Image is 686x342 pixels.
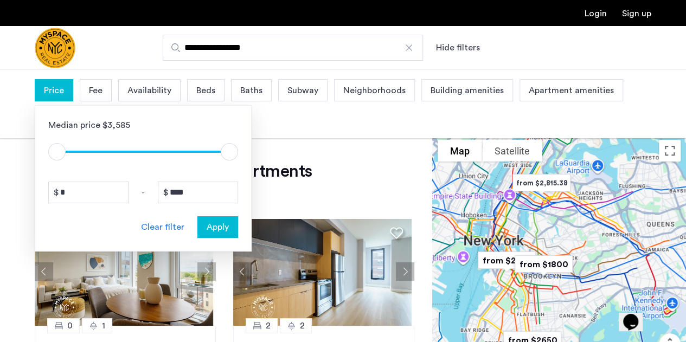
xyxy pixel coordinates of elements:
input: Apartment Search [163,35,423,61]
input: Price from [48,182,129,203]
span: Apartment amenities [529,84,614,97]
button: Show or hide filters [436,41,480,54]
span: Apply [207,221,229,234]
span: - [142,186,145,199]
a: Login [585,9,607,18]
a: Registration [622,9,651,18]
span: ngx-slider [48,143,66,160]
span: Neighborhoods [343,84,406,97]
span: Fee [89,84,102,97]
img: logo [35,28,75,68]
span: ngx-slider-max [221,143,238,160]
div: Clear filter [141,221,184,234]
div: Median price $3,585 [48,119,238,132]
span: Subway [287,84,318,97]
span: Price [44,84,64,97]
input: Price to [158,182,238,203]
span: Baths [240,84,262,97]
iframe: chat widget [619,299,653,331]
ngx-slider: ngx-slider [48,151,238,153]
span: Availability [127,84,171,97]
button: button [197,216,238,238]
span: Building amenities [431,84,504,97]
span: Beds [196,84,215,97]
a: Cazamio Logo [35,28,75,68]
